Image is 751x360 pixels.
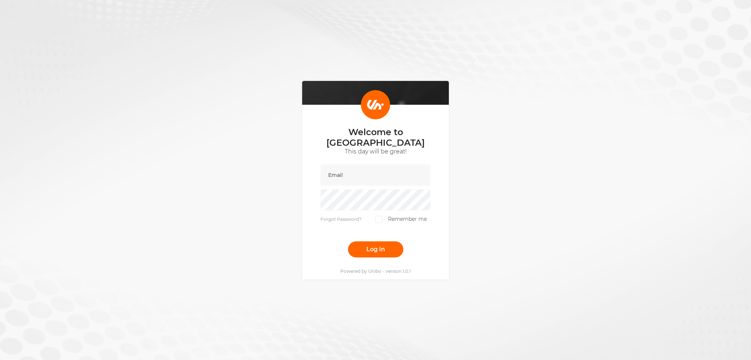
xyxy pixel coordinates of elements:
p: This day will be great! [320,148,431,155]
label: Remember me [375,216,427,223]
button: Log in [348,241,403,257]
input: Remember me [375,216,382,223]
p: Welcome to [GEOGRAPHIC_DATA] [320,127,431,148]
input: Email [320,164,431,186]
p: Powered by Unibo - version 1.0.1 [340,268,411,274]
a: Forgot Password? [320,216,362,222]
img: Login [361,90,390,119]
